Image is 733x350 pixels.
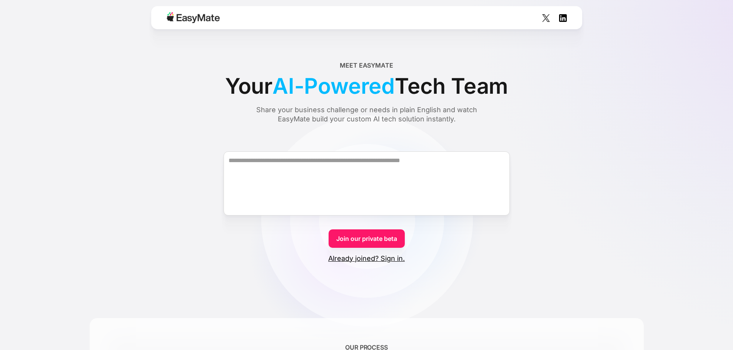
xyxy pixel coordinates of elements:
img: Easymate logo [167,12,220,23]
img: Social Icon [559,14,567,22]
span: AI-Powered [272,70,395,102]
div: Share your business challenge or needs in plain English and watch EasyMate build your custom AI t... [242,105,492,124]
a: Join our private beta [329,229,405,248]
form: Form [90,138,644,263]
img: Social Icon [542,14,550,22]
span: Tech Team [395,70,508,102]
a: Already joined? Sign in. [328,254,405,263]
div: Your [225,70,508,102]
div: Meet EasyMate [340,61,393,70]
